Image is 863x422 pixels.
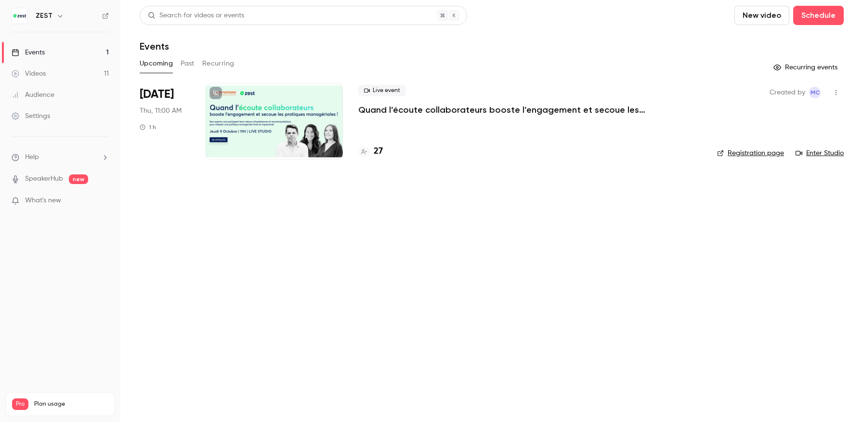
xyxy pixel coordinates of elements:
[793,6,844,25] button: Schedule
[717,148,784,158] a: Registration page
[12,48,45,57] div: Events
[358,85,406,96] span: Live event
[148,11,244,21] div: Search for videos or events
[770,87,805,98] span: Created by
[202,56,235,71] button: Recurring
[12,398,28,410] span: Pro
[374,145,383,158] h4: 27
[12,69,46,79] div: Videos
[97,197,109,205] iframe: Noticeable Trigger
[140,40,169,52] h1: Events
[12,111,50,121] div: Settings
[25,196,61,206] span: What's new
[734,6,789,25] button: New video
[25,174,63,184] a: SpeakerHub
[811,87,820,98] span: MC
[809,87,821,98] span: Marie Cannaferina
[25,152,39,162] span: Help
[140,123,156,131] div: 1 h
[181,56,195,71] button: Past
[34,400,108,408] span: Plan usage
[12,152,109,162] li: help-dropdown-opener
[12,90,54,100] div: Audience
[358,104,647,116] a: Quand l’écoute collaborateurs booste l’engagement et secoue les pratiques managériales !
[796,148,844,158] a: Enter Studio
[358,145,383,158] a: 27
[140,83,190,160] div: Oct 9 Thu, 11:00 AM (Europe/Paris)
[140,56,173,71] button: Upcoming
[36,11,52,21] h6: ZEST
[69,174,88,184] span: new
[769,60,844,75] button: Recurring events
[140,87,174,102] span: [DATE]
[12,8,27,24] img: ZEST
[140,106,182,116] span: Thu, 11:00 AM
